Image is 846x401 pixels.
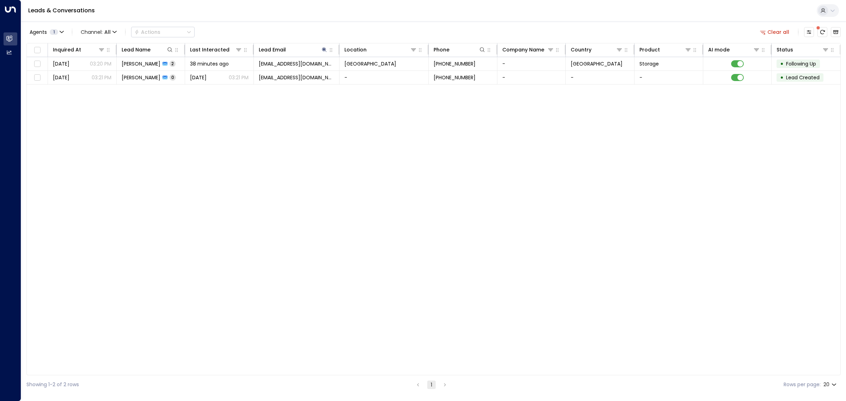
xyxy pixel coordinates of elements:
div: AI mode [708,45,760,54]
span: dave hooter [122,74,160,81]
span: 2 [170,61,176,67]
span: stutte1jab@hotmail.com [259,60,334,67]
div: Location [344,45,417,54]
p: 03:20 PM [90,60,111,67]
div: Lead Email [259,45,286,54]
div: Inquired At [53,45,105,54]
span: Yesterday [53,60,69,67]
a: Leads & Conversations [28,6,95,14]
p: 03:21 PM [229,74,249,81]
span: 1 [50,29,58,35]
div: Inquired At [53,45,81,54]
span: Toggle select row [33,73,42,82]
span: Toggle select all [33,46,42,55]
button: Agents1 [26,27,66,37]
span: Toggle select row [33,60,42,68]
span: Yesterday [53,74,69,81]
div: Lead Name [122,45,174,54]
span: dave hooter [122,60,160,67]
div: Showing 1-2 of 2 rows [26,381,79,388]
div: Last Interacted [190,45,242,54]
td: - [339,71,429,84]
button: Actions [131,27,195,37]
button: Customize [804,27,814,37]
div: Lead Email [259,45,328,54]
div: Last Interacted [190,45,229,54]
td: - [634,71,703,84]
div: AI mode [708,45,730,54]
div: • [780,58,784,70]
span: Storage [639,60,659,67]
span: +447941256621 [434,60,476,67]
div: • [780,72,784,84]
p: 03:21 PM [92,74,111,81]
span: Space Station Hall Green [344,60,396,67]
div: Product [639,45,692,54]
div: Lead Name [122,45,151,54]
div: Country [571,45,591,54]
span: United Kingdom [571,60,623,67]
div: Phone [434,45,449,54]
div: Button group with a nested menu [131,27,195,37]
td: - [497,71,566,84]
nav: pagination navigation [413,380,449,389]
span: Lead Created [786,74,820,81]
span: 0 [170,74,176,80]
span: Yesterday [190,74,207,81]
label: Rows per page: [784,381,821,388]
div: Product [639,45,660,54]
button: Channel:All [78,27,119,37]
div: Company Name [502,45,544,54]
div: Status [777,45,793,54]
button: page 1 [427,381,436,389]
span: Agents [30,30,47,35]
td: - [497,57,566,70]
div: Actions [134,29,160,35]
span: 38 minutes ago [190,60,229,67]
span: Following Up [786,60,816,67]
div: Phone [434,45,486,54]
button: Clear all [757,27,792,37]
span: Channel: [78,27,119,37]
div: Status [777,45,829,54]
span: There are new threads available. Refresh the grid to view the latest updates. [817,27,827,37]
span: +447941256621 [434,74,476,81]
div: 20 [823,380,838,390]
div: Location [344,45,367,54]
button: Archived Leads [831,27,841,37]
td: - [566,71,634,84]
span: All [104,29,111,35]
div: Country [571,45,623,54]
div: Company Name [502,45,554,54]
span: stutte1jab@hotmail.com [259,74,334,81]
